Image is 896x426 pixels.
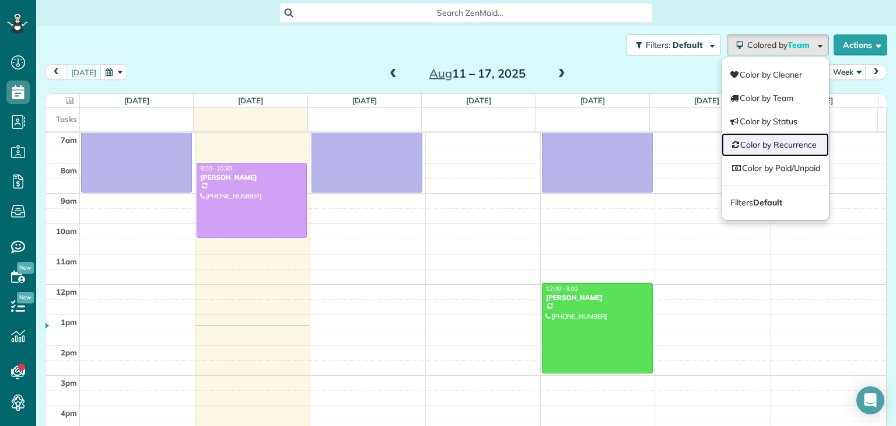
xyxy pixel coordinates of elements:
[722,110,829,133] a: Color by Status
[45,64,67,80] button: prev
[404,67,550,80] h2: 11 – 17, 2025
[61,348,77,357] span: 2pm
[580,96,605,105] a: [DATE]
[56,257,77,266] span: 11am
[753,197,782,208] strong: Default
[626,34,721,55] button: Filters: Default
[61,408,77,418] span: 4pm
[865,64,887,80] button: next
[545,294,649,302] div: [PERSON_NAME]
[727,34,829,55] button: Colored byTeam
[201,165,232,172] span: 8:00 - 10:30
[856,386,884,414] div: Open Intercom Messenger
[694,96,719,105] a: [DATE]
[61,196,77,205] span: 9am
[17,292,34,303] span: New
[238,96,263,105] a: [DATE]
[787,40,811,50] span: Team
[834,34,887,55] button: Actions
[673,40,703,50] span: Default
[722,63,829,86] a: Color by Cleaner
[722,156,829,180] a: Color by Paid/Unpaid
[546,285,577,292] span: 12:00 - 3:00
[61,317,77,327] span: 1pm
[722,191,829,214] a: FiltersDefault
[61,378,77,387] span: 3pm
[66,64,101,80] button: [DATE]
[747,40,814,50] span: Colored by
[124,96,149,105] a: [DATE]
[646,40,670,50] span: Filters:
[722,86,829,110] a: Color by Team
[621,34,721,55] a: Filters: Default
[429,66,452,81] span: Aug
[56,287,77,296] span: 12pm
[352,96,377,105] a: [DATE]
[56,226,77,236] span: 10am
[17,262,34,274] span: New
[466,96,491,105] a: [DATE]
[722,133,829,156] a: Color by Recurrence
[730,197,782,208] span: Filters
[61,135,77,145] span: 7am
[61,166,77,175] span: 8am
[56,114,77,124] span: Tasks
[200,173,304,181] div: [PERSON_NAME]
[828,64,866,80] button: Week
